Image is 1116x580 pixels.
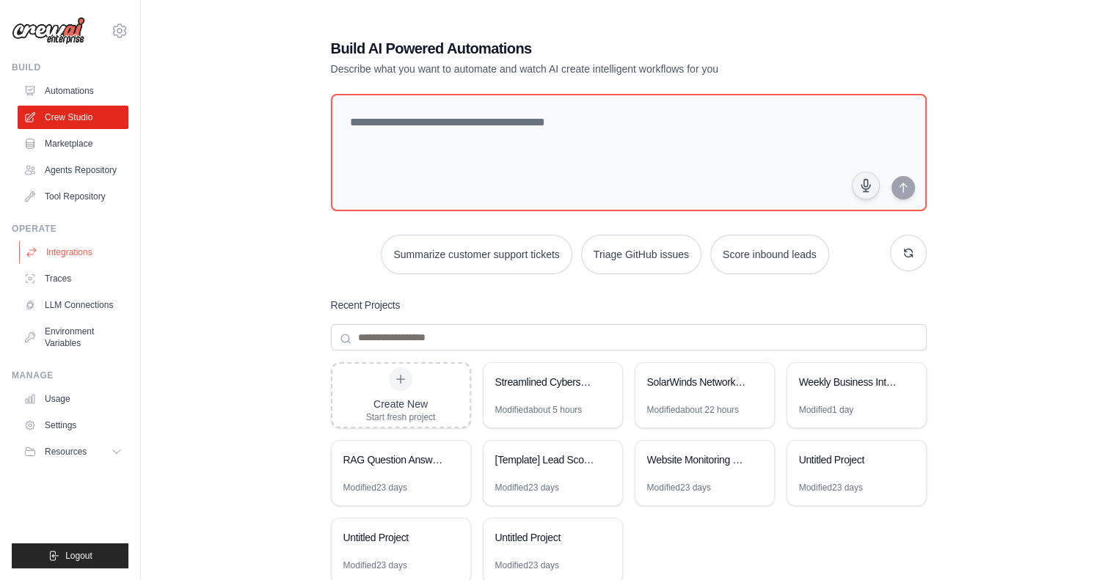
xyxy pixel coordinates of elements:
[647,452,748,467] div: Website Monitoring & Alerting System
[331,298,401,312] h3: Recent Projects
[495,559,559,571] div: Modified 23 days
[18,440,128,463] button: Resources
[343,482,407,493] div: Modified 23 days
[647,482,711,493] div: Modified 23 days
[18,79,128,103] a: Automations
[19,241,130,264] a: Integrations
[65,550,92,562] span: Logout
[647,375,748,389] div: SolarWinds Network Monitoring Report Processor
[799,375,900,389] div: Weekly Business Intelligence Automation
[18,320,128,355] a: Environment Variables
[18,185,128,208] a: Tool Repository
[343,559,407,571] div: Modified 23 days
[18,132,128,155] a: Marketplace
[331,38,824,59] h1: Build AI Powered Automations
[45,446,87,458] span: Resources
[495,530,596,545] div: Untitled Project
[366,411,436,423] div: Start fresh project
[12,62,128,73] div: Build
[495,375,596,389] div: Streamlined Cybersecurity Threat Intelligence Analyzer
[852,172,880,199] button: Click to speak your automation idea
[18,267,128,290] a: Traces
[1043,510,1116,580] iframe: Chat Widget
[710,235,829,274] button: Score inbound leads
[331,62,824,76] p: Describe what you want to automate and watch AI create intelligent workflows for you
[799,452,900,467] div: Untitled Project
[18,414,128,437] a: Settings
[799,404,854,416] div: Modified 1 day
[799,482,863,493] div: Modified 23 days
[647,404,739,416] div: Modified about 22 hours
[343,530,444,545] div: Untitled Project
[495,452,596,467] div: [Template] Lead Scoring and Strategy Crew
[12,370,128,381] div: Manage
[18,293,128,317] a: LLM Connections
[890,235,927,271] button: Get new suggestions
[381,235,572,274] button: Summarize customer support tickets
[495,482,559,493] div: Modified 23 days
[18,158,128,182] a: Agents Repository
[12,17,85,45] img: Logo
[343,452,444,467] div: RAG Question Answering System
[495,404,583,416] div: Modified about 5 hours
[12,223,128,235] div: Operate
[366,397,436,411] div: Create New
[18,106,128,129] a: Crew Studio
[581,235,701,274] button: Triage GitHub issues
[12,543,128,568] button: Logout
[18,387,128,411] a: Usage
